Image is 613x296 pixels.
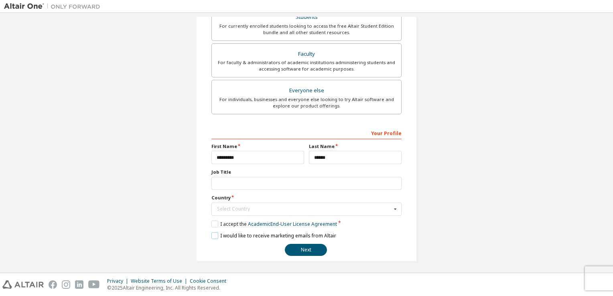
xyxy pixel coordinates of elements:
div: For individuals, businesses and everyone else looking to try Altair software and explore our prod... [217,96,396,109]
label: First Name [211,143,304,150]
label: Country [211,195,402,201]
img: facebook.svg [49,280,57,289]
div: Website Terms of Use [131,278,190,284]
label: I would like to receive marketing emails from Altair [211,232,336,239]
label: Last Name [309,143,402,150]
div: For faculty & administrators of academic institutions administering students and accessing softwa... [217,59,396,72]
div: Students [217,12,396,23]
img: youtube.svg [88,280,100,289]
img: altair_logo.svg [2,280,44,289]
a: Academic End-User License Agreement [248,221,337,227]
div: Select Country [217,207,392,211]
p: © 2025 Altair Engineering, Inc. All Rights Reserved. [107,284,231,291]
div: Faculty [217,49,396,60]
label: I accept the [211,221,337,227]
div: Cookie Consent [190,278,231,284]
div: Everyone else [217,85,396,96]
div: For currently enrolled students looking to access the free Altair Student Edition bundle and all ... [217,23,396,36]
img: Altair One [4,2,104,10]
div: Privacy [107,278,131,284]
img: linkedin.svg [75,280,83,289]
div: Your Profile [211,126,402,139]
img: instagram.svg [62,280,70,289]
label: Job Title [211,169,402,175]
button: Next [285,244,327,256]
